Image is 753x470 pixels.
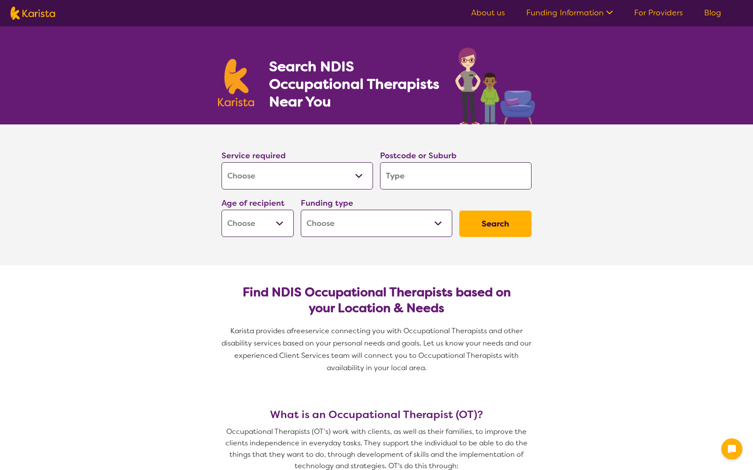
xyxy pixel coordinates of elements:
a: Blog [704,7,721,18]
a: Funding Information [526,7,613,18]
img: Karista logo [11,7,55,20]
button: Search [459,211,532,237]
span: service connecting you with Occupational Therapists and other disability services based on your p... [221,326,533,372]
h3: What is an Occupational Therapist (OT)? [218,408,535,421]
h1: Search NDIS Occupational Therapists Near You [269,58,440,110]
a: For Providers [634,7,683,18]
span: free [291,326,305,335]
label: Age of recipient [221,198,284,208]
img: Karista logo [218,59,254,106]
a: About us [471,7,505,18]
img: occupational-therapy [455,47,535,124]
input: Type [380,162,532,189]
label: Service required [221,150,286,161]
label: Postcode or Suburb [380,150,457,161]
h2: Find NDIS Occupational Therapists based on your Location & Needs [229,284,524,316]
label: Funding type [301,198,353,208]
span: Karista provides a [230,326,291,335]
